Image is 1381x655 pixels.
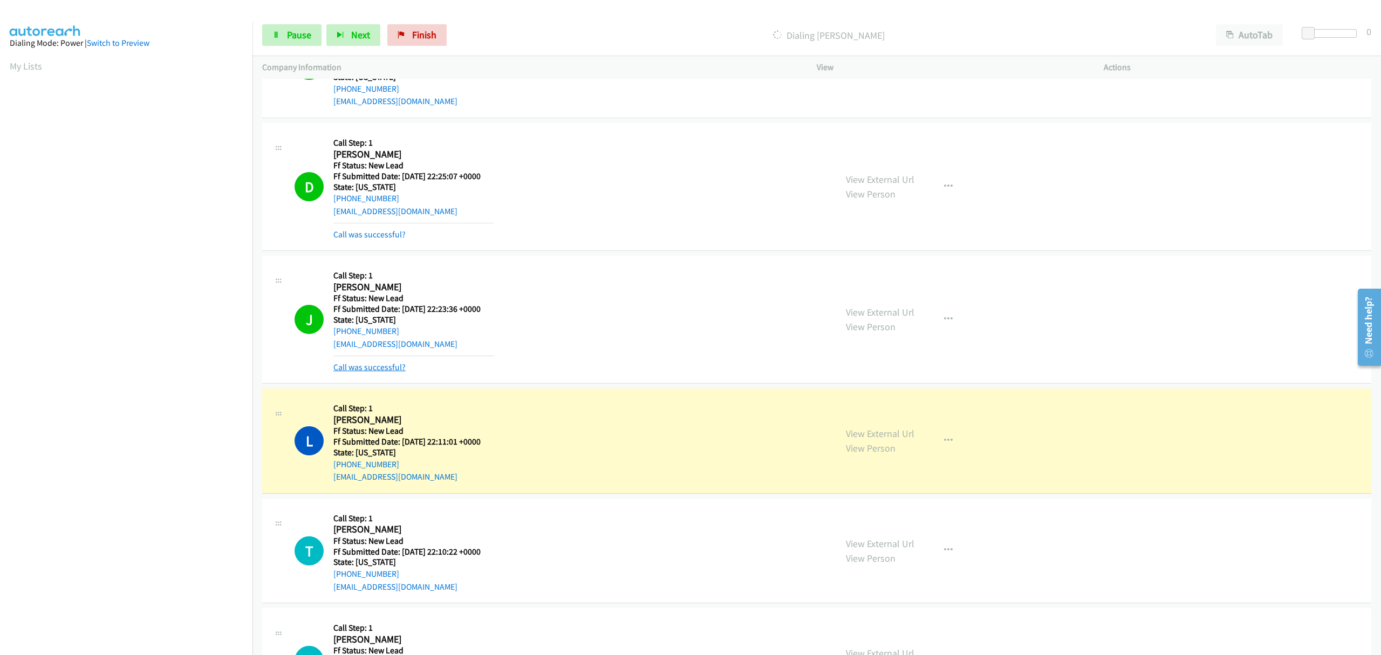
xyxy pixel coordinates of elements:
[10,60,42,72] a: My Lists
[333,633,494,646] h2: [PERSON_NAME]
[846,427,914,440] a: View External Url
[846,552,895,564] a: View Person
[333,206,457,216] a: [EMAIL_ADDRESS][DOMAIN_NAME]
[333,582,457,592] a: [EMAIL_ADDRESS][DOMAIN_NAME]
[333,436,494,447] h5: Ff Submitted Date: [DATE] 22:11:01 +0000
[333,148,494,161] h2: [PERSON_NAME]
[333,414,494,426] h2: [PERSON_NAME]
[326,24,380,46] button: Next
[333,138,494,148] h5: Call Step: 1
[333,193,399,203] a: [PHONE_NUMBER]
[1104,61,1371,74] p: Actions
[387,24,447,46] a: Finish
[333,160,494,171] h5: Ff Status: New Lead
[846,320,895,333] a: View Person
[295,305,324,334] h1: J
[817,61,1084,74] p: View
[333,536,494,547] h5: Ff Status: New Lead
[295,172,324,201] h1: D
[262,24,322,46] a: Pause
[1350,284,1381,370] iframe: Resource Center
[10,83,252,596] iframe: Dialpad
[1307,29,1357,38] div: Delay between calls (in seconds)
[333,84,399,94] a: [PHONE_NUMBER]
[846,537,914,550] a: View External Url
[10,37,243,50] div: Dialing Mode: Power |
[846,442,895,454] a: View Person
[333,472,457,482] a: [EMAIL_ADDRESS][DOMAIN_NAME]
[1216,24,1283,46] button: AutoTab
[333,523,494,536] h2: [PERSON_NAME]
[333,281,494,294] h2: [PERSON_NAME]
[333,339,457,349] a: [EMAIL_ADDRESS][DOMAIN_NAME]
[333,304,494,315] h5: Ff Submitted Date: [DATE] 22:23:36 +0000
[333,229,406,240] a: Call was successful?
[333,362,406,372] a: Call was successful?
[333,326,399,336] a: [PHONE_NUMBER]
[351,29,370,41] span: Next
[846,306,914,318] a: View External Url
[333,459,399,469] a: [PHONE_NUMBER]
[333,569,399,579] a: [PHONE_NUMBER]
[333,623,494,633] h5: Call Step: 1
[333,270,494,281] h5: Call Step: 1
[461,28,1197,43] p: Dialing [PERSON_NAME]
[87,38,149,48] a: Switch to Preview
[1366,24,1371,39] div: 0
[333,182,494,193] h5: State: [US_STATE]
[287,29,311,41] span: Pause
[333,426,494,436] h5: Ff Status: New Lead
[333,293,494,304] h5: Ff Status: New Lead
[262,61,797,74] p: Company Information
[846,188,895,200] a: View Person
[846,173,914,186] a: View External Url
[333,315,494,325] h5: State: [US_STATE]
[333,513,494,524] h5: Call Step: 1
[333,447,494,458] h5: State: [US_STATE]
[295,426,324,455] h1: L
[333,96,457,106] a: [EMAIL_ADDRESS][DOMAIN_NAME]
[295,536,324,565] h1: T
[412,29,436,41] span: Finish
[333,403,494,414] h5: Call Step: 1
[295,536,324,565] div: The call is yet to be attempted
[333,557,494,568] h5: State: [US_STATE]
[333,547,494,557] h5: Ff Submitted Date: [DATE] 22:10:22 +0000
[333,171,494,182] h5: Ff Submitted Date: [DATE] 22:25:07 +0000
